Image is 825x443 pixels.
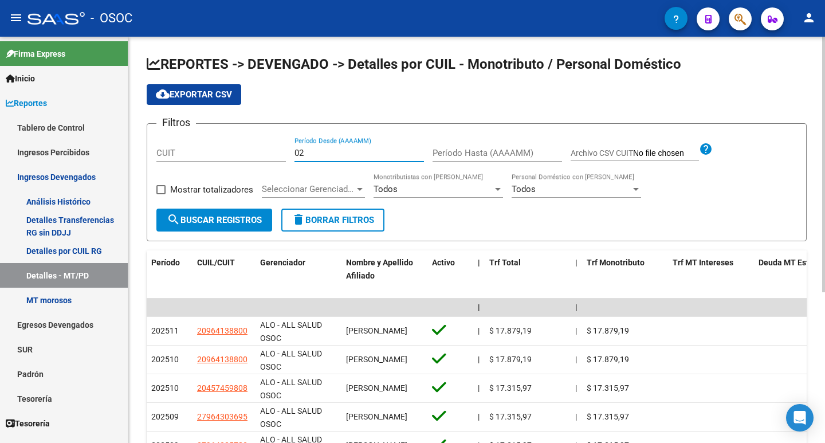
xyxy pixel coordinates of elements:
span: $ 17.879,19 [489,355,532,364]
input: Archivo CSV CUIT [633,148,699,159]
span: Todos [512,184,536,194]
span: $ 17.315,97 [489,412,532,421]
mat-icon: cloud_download [156,87,170,101]
h3: Filtros [156,115,196,131]
span: Reportes [6,97,47,109]
datatable-header-cell: Período [147,250,192,301]
datatable-header-cell: CUIL/CUIT [192,250,256,301]
span: Período [151,258,180,267]
span: | [478,303,480,312]
span: 202509 [151,412,179,421]
button: Buscar Registros [156,209,272,232]
span: - OSOC [91,6,132,31]
datatable-header-cell: Nombre y Apellido Afiliado [341,250,427,301]
mat-icon: delete [292,213,305,226]
span: | [575,412,577,421]
span: Trf MT Intereses [673,258,733,267]
span: REPORTES -> DEVENGADO -> Detalles por CUIL - Monotributo / Personal Doméstico [147,56,681,72]
span: 202510 [151,355,179,364]
span: Firma Express [6,48,65,60]
datatable-header-cell: Trf Total [485,250,571,301]
span: ALO - ALL SALUD OSOC [260,349,322,371]
span: Inicio [6,72,35,85]
span: $ 17.879,19 [587,326,629,335]
span: | [478,355,480,364]
span: 20964138800 [197,355,247,364]
span: [PERSON_NAME] [346,326,407,335]
button: Exportar CSV [147,84,241,105]
span: Trf Monotributo [587,258,645,267]
span: Borrar Filtros [292,215,374,225]
mat-icon: help [699,142,713,156]
span: | [575,258,577,267]
span: $ 17.879,19 [489,326,532,335]
mat-icon: person [802,11,816,25]
span: [PERSON_NAME] [346,383,407,393]
span: $ 17.879,19 [587,355,629,364]
datatable-header-cell: | [473,250,485,301]
datatable-header-cell: Trf MT Intereses [668,250,754,301]
span: ALO - ALL SALUD OSOC [260,406,322,429]
span: [PERSON_NAME] [346,412,407,421]
span: Trf Total [489,258,521,267]
span: $ 17.315,97 [489,383,532,393]
mat-icon: search [167,213,180,226]
span: Tesorería [6,417,50,430]
datatable-header-cell: Trf Monotributo [582,250,668,301]
span: Mostrar totalizadores [170,183,253,197]
span: 20964138800 [197,326,247,335]
span: Seleccionar Gerenciador [262,184,355,194]
span: ALO - ALL SALUD OSOC [260,378,322,400]
span: 202511 [151,326,179,335]
span: 202510 [151,383,179,393]
div: Open Intercom Messenger [786,404,814,432]
span: | [575,326,577,335]
span: [PERSON_NAME] [346,355,407,364]
datatable-header-cell: | [571,250,582,301]
span: Activo [432,258,455,267]
span: Todos [374,184,398,194]
span: Archivo CSV CUIT [571,148,633,158]
span: ALO - ALL SALUD OSOC [260,320,322,343]
span: Buscar Registros [167,215,262,225]
span: CUIL/CUIT [197,258,235,267]
span: Gerenciador [260,258,305,267]
mat-icon: menu [9,11,23,25]
span: | [575,355,577,364]
span: 20457459808 [197,383,247,393]
span: | [478,326,480,335]
span: | [478,258,480,267]
span: Exportar CSV [156,89,232,100]
span: | [478,412,480,421]
span: | [478,383,480,393]
span: $ 17.315,97 [587,412,629,421]
span: $ 17.315,97 [587,383,629,393]
datatable-header-cell: Gerenciador [256,250,341,301]
span: Nombre y Apellido Afiliado [346,258,413,280]
span: 27964303695 [197,412,247,421]
span: | [575,303,577,312]
span: | [575,383,577,393]
datatable-header-cell: Activo [427,250,473,301]
button: Borrar Filtros [281,209,384,232]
